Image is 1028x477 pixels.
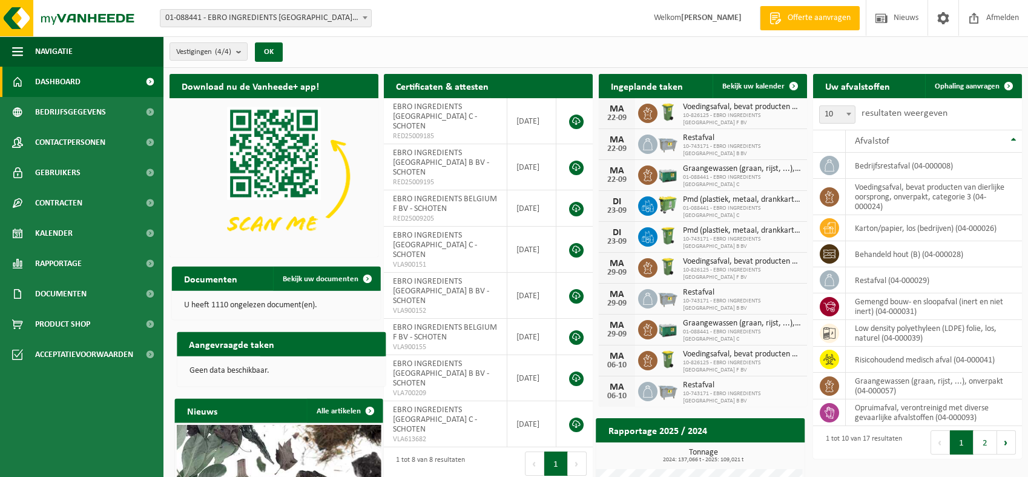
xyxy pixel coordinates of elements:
[846,153,1022,179] td: bedrijfsrestafval (04-000008)
[605,352,629,361] div: MA
[170,98,378,255] img: Download de VHEPlus App
[393,389,498,398] span: VLA700209
[35,249,82,279] span: Rapportage
[605,299,629,308] div: 29-09
[683,257,802,267] span: Voedingsafval, bevat producten van dierlijke oorsprong, onverpakt, categorie 3
[273,267,380,291] a: Bekijk uw documenten
[35,188,82,218] span: Contracten
[176,43,231,61] span: Vestigingen
[605,197,629,207] div: DI
[170,74,331,98] h2: Download nu de Vanheede+ app!
[393,405,477,434] span: EBRO INGREDIENTS [GEOGRAPHIC_DATA] C - SCHOTEN
[507,227,556,273] td: [DATE]
[846,241,1022,267] td: behandeld hout (B) (04-000028)
[599,74,695,98] h2: Ingeplande taken
[393,102,477,131] span: EBRO INGREDIENTS [GEOGRAPHIC_DATA] C - SCHOTEN
[189,367,374,375] p: Geen data beschikbaar.
[846,399,1022,426] td: opruimafval, verontreinigd met diverse gevaarlijke afvalstoffen (04-000093)
[393,195,497,213] span: EBRO INGREDIENTS BELGIUM F BV - SCHOTEN
[255,42,283,62] button: OK
[393,359,489,388] span: EBRO INGREDIENTS [GEOGRAPHIC_DATA] B BV - SCHOTEN
[177,332,287,356] h2: Aangevraagde taken
[605,259,629,269] div: MA
[507,190,556,227] td: [DATE]
[35,97,106,127] span: Bedrijfsgegevens
[657,102,678,122] img: WB-0140-HPE-GN-50
[507,144,556,190] td: [DATE]
[215,48,231,56] count: (4/4)
[605,330,629,339] div: 29-09
[393,178,498,187] span: RED25009195
[683,298,802,312] span: 10-743171 - EBRO INGREDIENTS [GEOGRAPHIC_DATA] B BV
[846,320,1022,347] td: low density polyethyleen (LDPE) folie, los, naturel (04-000039)
[657,318,678,339] img: PB-LB-0680-HPE-GN-01
[846,267,1022,293] td: restafval (04-000029)
[683,236,802,250] span: 10-743171 - EBRO INGREDIENTS [GEOGRAPHIC_DATA] B BV
[722,82,785,90] span: Bekijk uw kalender
[35,158,81,188] span: Gebruikers
[393,323,497,342] span: EBRO INGREDIENTS BELGIUM F BV - SCHOTEN
[820,105,856,124] span: 10
[714,442,803,466] a: Bekijk rapportage
[820,429,902,456] div: 1 tot 10 van 17 resultaten
[950,430,974,455] button: 1
[393,277,489,305] span: EBRO INGREDIENTS [GEOGRAPHIC_DATA] B BV - SCHOTEN
[657,349,678,370] img: WB-0140-HPE-GN-50
[384,74,501,98] h2: Certificaten & attesten
[544,452,568,476] button: 1
[605,176,629,184] div: 22-09
[393,306,498,316] span: VLA900152
[605,114,629,122] div: 22-09
[605,135,629,145] div: MA
[184,301,369,310] p: U heeft 1110 ongelezen document(en).
[507,319,556,355] td: [DATE]
[605,361,629,370] div: 06-10
[35,127,105,158] span: Contactpersonen
[35,339,133,370] span: Acceptatievoorwaarden
[390,450,465,477] div: 1 tot 8 van 8 resultaten
[393,132,498,141] span: RED25009185
[507,273,556,319] td: [DATE]
[393,260,498,270] span: VLA900151
[605,228,629,238] div: DI
[657,133,678,153] img: WB-2500-GAL-GY-01
[507,355,556,401] td: [DATE]
[935,82,1000,90] span: Ophaling aanvragen
[393,342,498,352] span: VLA900155
[683,359,802,374] span: 10-826125 - EBRO INGREDIENTS [GEOGRAPHIC_DATA] F BV
[683,102,802,112] span: Voedingsafval, bevat producten van dierlijke oorsprong, onverpakt, categorie 3
[393,231,477,259] span: EBRO INGREDIENTS [GEOGRAPHIC_DATA] C - SCHOTEN
[35,309,90,339] span: Product Shop
[605,392,629,401] div: 06-10
[846,347,1022,373] td: risicohoudend medisch afval (04-000041)
[605,321,629,330] div: MA
[602,449,805,463] h3: Tonnage
[605,238,629,246] div: 23-09
[605,207,629,215] div: 23-09
[393,214,498,224] span: RED25009205
[683,267,802,281] span: 10-826125 - EBRO INGREDIENTS [GEOGRAPHIC_DATA] F BV
[846,293,1022,320] td: gemengd bouw- en sloopafval (inert en niet inert) (04-000031)
[931,430,950,455] button: Previous
[605,145,629,153] div: 22-09
[657,225,678,246] img: WB-0240-HPE-GN-50
[160,10,371,27] span: 01-088441 - EBRO INGREDIENTS BELGIUM C - SCHOTEN
[760,6,860,30] a: Offerte aanvragen
[657,380,678,401] img: WB-2500-GAL-GY-01
[925,74,1021,98] a: Ophaling aanvragen
[35,218,73,249] span: Kalender
[605,104,629,114] div: MA
[683,390,802,405] span: 10-743171 - EBRO INGREDIENTS [GEOGRAPHIC_DATA] B BV
[657,256,678,277] img: WB-0140-HPE-GN-50
[846,215,1022,241] td: karton/papier, los (bedrijven) (04-000026)
[172,267,249,290] h2: Documenten
[602,457,805,463] span: 2024: 137,066 t - 2025: 109,021 t
[393,435,498,444] span: VLA613682
[605,166,629,176] div: MA
[605,290,629,299] div: MA
[814,74,903,98] h2: Uw afvalstoffen
[657,195,678,215] img: WB-0660-HPE-GN-51
[785,12,854,24] span: Offerte aanvragen
[683,329,802,343] span: 01-088441 - EBRO INGREDIENTS [GEOGRAPHIC_DATA] C
[683,112,802,127] span: 10-826125 - EBRO INGREDIENTS [GEOGRAPHIC_DATA] F BV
